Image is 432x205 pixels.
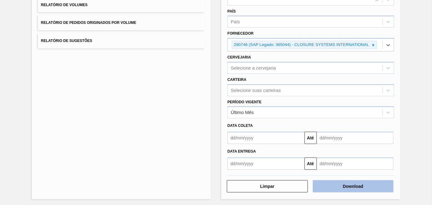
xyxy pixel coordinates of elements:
button: Limpar [227,180,308,192]
span: Data entrega [227,149,256,154]
label: Período Vigente [227,100,261,104]
input: dd/mm/yyyy [317,158,394,170]
input: dd/mm/yyyy [227,132,305,144]
input: dd/mm/yyyy [227,158,305,170]
button: Relatório de Pedidos Originados por Volume [38,15,205,30]
div: Último Mês [231,110,254,115]
button: Relatório de Sugestões [38,33,205,48]
div: Selecione suas carteiras [231,88,281,93]
div: 290746 (SAP Legado: 365044) - CLOSURE SYSTEMS INTERNATIONAL [232,41,370,49]
button: Download [313,180,394,192]
div: País [231,19,240,25]
span: Data coleta [227,123,253,128]
input: dd/mm/yyyy [317,132,394,144]
span: Relatório de Sugestões [41,39,92,43]
label: Fornecedor [227,31,253,36]
button: Até [305,158,317,170]
button: Até [305,132,317,144]
div: Selecione a cervejaria [231,65,276,70]
label: Cervejaria [227,55,251,59]
span: Relatório de Pedidos Originados por Volume [41,21,136,25]
label: Carteira [227,78,246,82]
label: País [227,9,236,13]
span: Relatório de Volumes [41,3,87,7]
